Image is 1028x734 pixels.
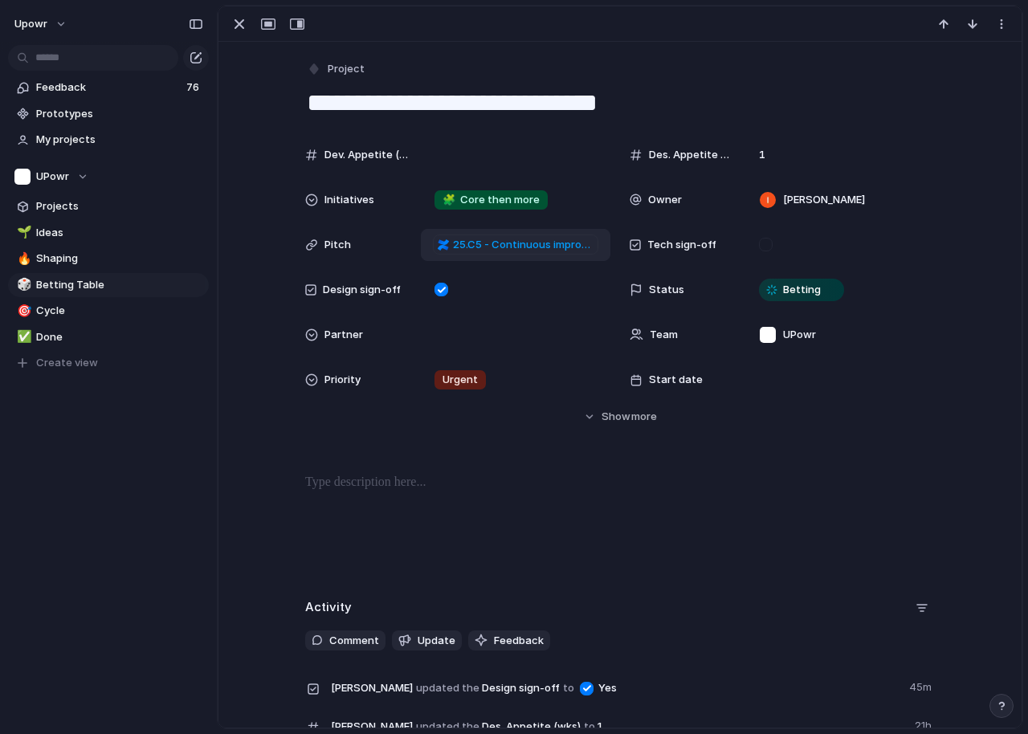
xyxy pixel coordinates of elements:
span: 45m [909,676,935,695]
a: Prototypes [8,102,209,126]
span: to [563,680,574,696]
a: 🔥Shaping [8,247,209,271]
span: My projects [36,132,203,148]
span: Comment [329,633,379,649]
button: 🎲 [14,277,31,293]
button: 🌱 [14,225,31,241]
span: Betting [783,282,821,298]
a: 🎲Betting Table [8,273,209,297]
button: Comment [305,630,385,651]
span: Urgent [443,372,478,388]
div: 🎲 [17,275,28,294]
span: more [631,409,657,425]
span: Feedback [494,633,544,649]
span: Prototypes [36,106,203,122]
span: Create view [36,355,98,371]
button: Project [304,58,369,81]
span: Cycle [36,303,203,319]
span: Dev. Appetite (wks) [324,147,408,163]
span: [PERSON_NAME] [783,192,865,208]
span: Pitch [324,237,351,253]
span: Show [602,409,630,425]
div: 🎯 [17,302,28,320]
button: upowr [7,11,75,37]
div: 🌱 [17,223,28,242]
a: ✅Done [8,325,209,349]
a: Projects [8,194,209,218]
button: Create view [8,351,209,375]
a: My projects [8,128,209,152]
span: UPowr [783,327,816,343]
a: 25.C5 - Continuous improvement pitch items [433,234,598,255]
span: Team [650,327,678,343]
a: Feedback76 [8,75,209,100]
span: updated the [416,680,479,696]
a: 🌱Ideas [8,221,209,245]
button: 🎯 [14,303,31,319]
button: Showmore [305,402,935,431]
span: Tech sign-off [647,237,716,253]
span: Des. Appetite (wks) [649,147,732,163]
span: 76 [186,80,202,96]
span: Projects [36,198,203,214]
span: UPowr [36,169,69,185]
span: upowr [14,16,47,32]
h2: Activity [305,598,352,617]
button: Feedback [468,630,550,651]
span: Start date [649,372,703,388]
span: Update [418,633,455,649]
span: Done [36,329,203,345]
span: Priority [324,372,361,388]
span: Design sign-off [331,676,899,699]
span: Core then more [443,192,540,208]
button: UPowr [8,165,209,189]
button: ✅ [14,329,31,345]
span: Ideas [36,225,203,241]
span: Partner [324,327,363,343]
span: Status [649,282,684,298]
span: Yes [598,680,617,696]
span: Feedback [36,80,182,96]
span: 1 [753,147,772,163]
span: Project [328,61,365,77]
button: Update [392,630,462,651]
button: 🔥 [14,251,31,267]
span: 25.C5 - Continuous improvement pitch items [453,237,594,253]
span: Design sign-off [323,282,401,298]
span: Owner [648,192,682,208]
div: 🔥 [17,250,28,268]
span: 🧩 [443,193,455,206]
span: [PERSON_NAME] [331,680,413,696]
span: Betting Table [36,277,203,293]
a: 🎯Cycle [8,299,209,323]
span: Shaping [36,251,203,267]
span: 21h [915,715,935,734]
div: ✅ [17,328,28,346]
span: Initiatives [324,192,374,208]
